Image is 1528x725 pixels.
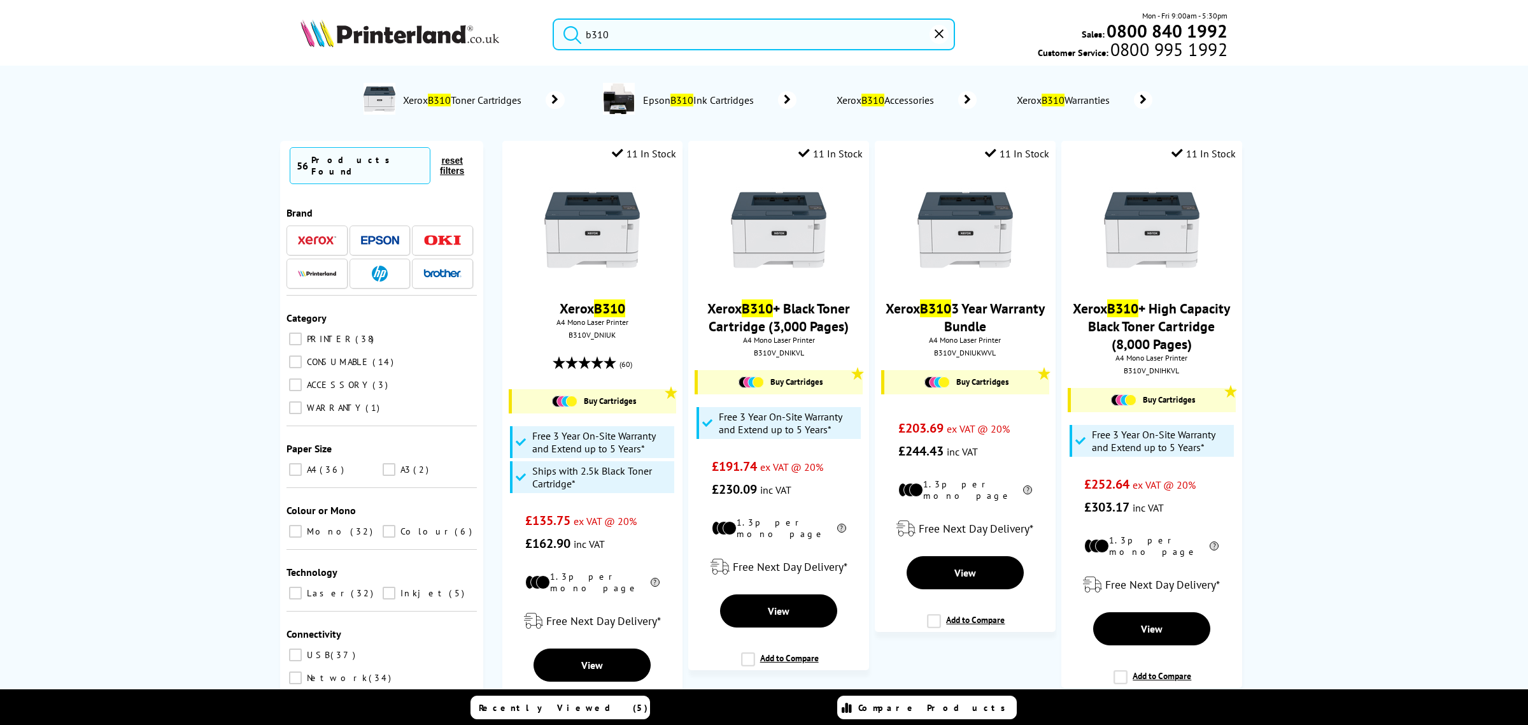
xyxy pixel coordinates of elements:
mark: B310 [861,94,884,106]
span: Free Next Day Delivery* [1105,577,1220,592]
mark: B310 [1107,299,1138,317]
a: XeroxB310+ High Capacity Black Toner Cartridge (8,000 Pages) [1073,299,1230,353]
img: Cartridges [924,377,950,388]
span: £191.74 [712,458,757,475]
img: XeroxB310-Front-Main-Small.jpg [1104,182,1199,278]
span: CONSUMABLE [304,356,371,368]
div: modal_delivery [509,603,676,639]
span: 32 [350,526,376,537]
input: A4 36 [289,463,302,476]
span: ex VAT @ 20% [760,461,823,473]
a: XeroxB310Toner Cartridges [402,83,565,117]
span: (60) [619,352,632,377]
input: Laser 32 [289,587,302,599]
a: XeroxB310 [560,299,625,317]
button: reset filters [430,155,474,176]
span: USB [304,649,329,661]
div: B310V_DNIHKVL [1071,366,1232,375]
div: 11 In Stock [985,147,1049,160]
span: Free 3 Year On-Site Warranty and Extend up to 5 Years* [1092,428,1231,454]
div: modal_delivery [1068,567,1235,603]
a: View [1093,612,1210,645]
span: 56 [297,159,308,172]
span: View [581,659,603,671]
a: XeroxB310+ Black Toner Cartridge (3,000 Pages) [707,299,850,335]
a: Printerland Logo [301,19,537,50]
span: Paper Size [286,442,332,455]
span: 0800 995 1992 [1108,43,1227,55]
input: Search product or brand [553,18,955,50]
a: Compare Products [837,696,1017,719]
span: 38 [355,333,377,345]
span: Epson Ink Cartridges [641,94,759,106]
mark: B310 [742,299,773,317]
span: Free Next Day Delivery* [733,559,847,574]
span: £203.69 [898,420,944,436]
mark: B310 [920,299,951,317]
input: Network 34 [289,671,302,684]
a: 0800 840 1992 [1105,25,1227,37]
span: ex VAT @ 20% [1133,478,1196,491]
input: CONSUMABLE 14 [289,355,302,368]
a: Buy Cartridges [1077,394,1229,406]
div: Products Found [311,154,423,177]
input: Mono 32 [289,525,302,538]
a: EpsonB310Ink Cartridges [641,83,796,117]
span: Xerox Accessories [835,94,940,106]
span: £230.09 [712,481,757,498]
a: View [907,556,1024,589]
div: 11 In Stock [1171,147,1236,160]
input: WARRANTY 1 [289,401,302,414]
li: 1.3p per mono page [712,517,846,540]
span: Inkjet [397,587,448,599]
span: Free 3 Year On-Site Warranty and Extend up to 5 Years* [719,410,858,436]
span: Technology [286,566,337,578]
span: £162.90 [525,535,570,552]
label: Add to Compare [1114,670,1191,694]
span: Compare Products [858,702,1012,714]
img: Cartridges [739,377,764,388]
span: PRINTER [304,333,354,345]
span: ACCESSORY [304,379,371,391]
span: £303.17 [1084,499,1129,515]
li: 1.3p per mono page [898,478,1033,501]
span: Recently Viewed (5) [479,702,648,714]
img: Cartridges [1111,394,1136,406]
a: Buy Cartridges [704,377,856,388]
span: 6 [455,526,475,537]
span: Ships with 2.5k Black Toner Cartridge* [532,464,671,490]
input: Colour 6 [383,525,395,538]
a: View [534,649,651,682]
span: £135.75 [525,512,570,529]
input: ACCESSORY 3 [289,378,302,391]
span: Free 3 Year On-Site Warranty and Extend up to 5 Years* [532,429,671,455]
img: Printerland [298,270,336,276]
a: View [720,594,837,628]
img: OKI [423,235,462,246]
span: inc VAT [760,484,791,496]
span: View [1141,622,1163,635]
div: modal_delivery [695,549,862,585]
span: Buy Cartridges [956,377,1008,387]
span: 32 [351,587,376,599]
span: A3 [397,464,412,475]
label: Add to Compare [927,614,1005,638]
span: Mon - Fri 9:00am - 5:30pm [1142,10,1227,22]
mark: B310 [1042,94,1065,106]
span: 5 [449,587,467,599]
span: inc VAT [947,445,978,458]
mark: B310 [594,299,625,317]
a: Buy Cartridges [518,396,670,407]
span: 34 [369,672,394,684]
span: £252.64 [1084,476,1129,492]
mark: B310 [428,94,451,106]
a: Buy Cartridges [891,377,1042,388]
div: 11 In Stock [612,147,676,160]
span: 2 [413,464,432,475]
span: inc VAT [574,538,605,550]
span: ex VAT @ 20% [947,422,1010,435]
span: Xerox Warranties [1015,94,1115,106]
span: Laser [304,587,350,599]
span: Mono [304,526,349,537]
span: Category [286,312,327,324]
